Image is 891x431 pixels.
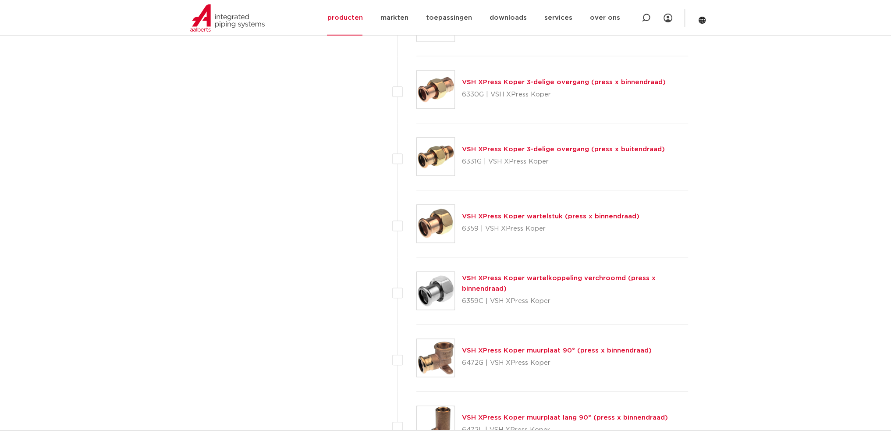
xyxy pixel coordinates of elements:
img: Thumbnail for VSH XPress Koper 3-delige overgang (press x binnendraad) [417,71,454,108]
a: VSH XPress Koper wartelkoppeling verchroomd (press x binnendraad) [462,275,656,292]
p: 6330G | VSH XPress Koper [462,88,666,102]
img: Thumbnail for VSH XPress Koper 3-delige overgang (press x buitendraad) [417,138,454,175]
a: VSH XPress Koper wartelstuk (press x binnendraad) [462,213,639,220]
a: VSH XPress Koper 3-delige overgang (press x binnendraad) [462,79,666,85]
a: VSH XPress Koper muurplaat lang 90° (press x binnendraad) [462,414,668,421]
a: VSH XPress Koper 3-delige overgang (press x buitendraad) [462,146,665,153]
img: Thumbnail for VSH XPress Koper wartelstuk (press x binnendraad) [417,205,454,242]
p: 6331G | VSH XPress Koper [462,155,665,169]
img: Thumbnail for VSH XPress Koper muurplaat 90° (press x binnendraad) [417,339,454,377]
img: Thumbnail for VSH XPress Koper wartelkoppeling verchroomd (press x binnendraad) [417,272,454,310]
p: 6359 | VSH XPress Koper [462,222,639,236]
p: 6359C | VSH XPress Koper [462,294,689,308]
p: 6472G | VSH XPress Koper [462,356,652,370]
a: VSH XPress Koper muurplaat 90° (press x binnendraad) [462,347,652,354]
